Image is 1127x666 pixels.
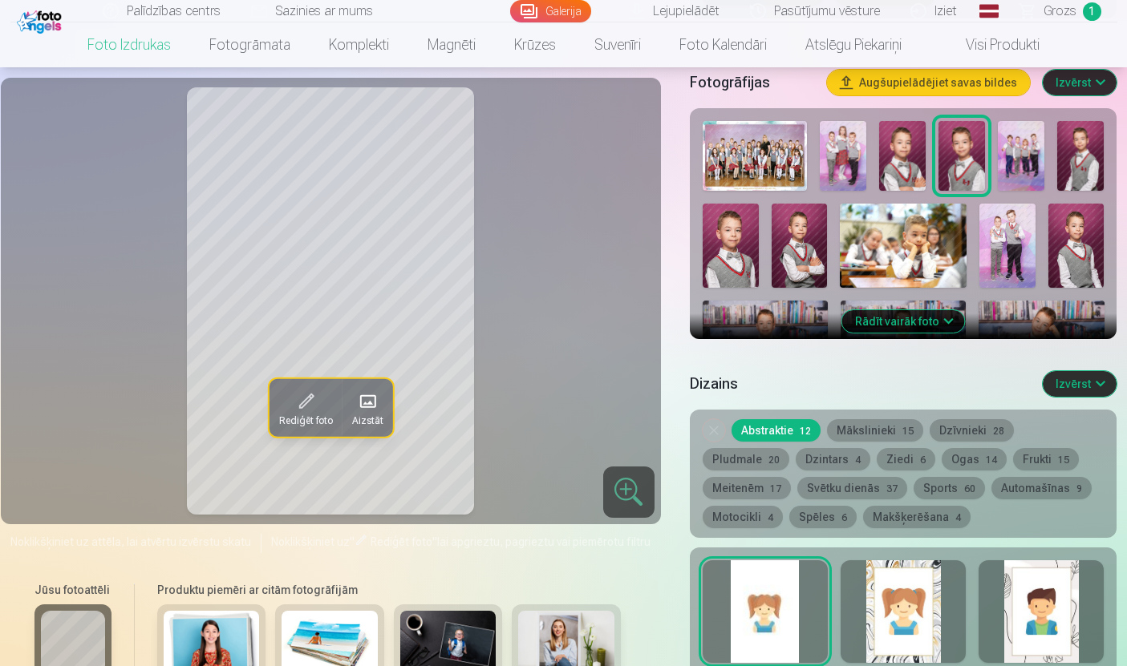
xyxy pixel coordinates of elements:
a: Atslēgu piekariņi [786,22,921,67]
span: 1 [1083,2,1101,21]
button: Ogas14 [942,448,1007,470]
button: Aizstāt [342,379,392,437]
span: 20 [768,454,780,466]
button: Meitenēm17 [703,477,791,499]
span: 4 [768,512,773,523]
span: 4 [855,454,861,466]
span: Rediģēt foto [371,535,432,548]
button: Dzīvnieki28 [930,419,1014,442]
button: Rādīt vairāk foto [842,310,965,333]
span: 14 [986,454,997,466]
button: Izvērst [1043,371,1117,397]
button: Abstraktie12 [732,419,821,442]
span: 4 [955,512,961,523]
a: Krūzes [495,22,575,67]
span: lai apgrieztu, pagrieztu vai piemērotu filtru [437,535,651,548]
h5: Fotogrāfijas [690,71,815,94]
span: Aizstāt [351,414,383,427]
a: Suvenīri [575,22,660,67]
button: Mākslinieki15 [827,419,923,442]
span: Noklikšķiniet uz attēla, lai atvērtu izvērstu skatu [10,534,251,550]
button: Svētku dienās37 [797,477,907,499]
span: 15 [902,426,914,437]
h6: Jūsu fotoattēli [34,582,111,598]
img: /fa1 [17,6,66,34]
span: 28 [993,426,1004,437]
button: Dzintars4 [796,448,870,470]
span: 9 [1076,483,1082,494]
a: Komplekti [310,22,408,67]
a: Magnēti [408,22,495,67]
button: Spēles6 [789,506,857,528]
span: 17 [770,483,781,494]
span: 6 [920,454,926,466]
span: 60 [964,483,975,494]
button: Frukti15 [1013,448,1079,470]
a: Foto izdrukas [68,22,190,67]
span: 15 [1058,454,1069,466]
button: Makšķerēšana4 [863,506,971,528]
button: Rediģēt foto [269,379,342,437]
button: Pludmale20 [703,448,789,470]
h5: Dizains [690,373,1031,395]
span: 37 [886,483,898,494]
a: Foto kalendāri [660,22,786,67]
button: Automašīnas9 [991,477,1092,499]
span: Rediģēt foto [278,414,332,427]
span: 6 [841,512,847,523]
button: Ziedi6 [877,448,935,470]
a: Visi produkti [921,22,1059,67]
button: Motocikli4 [703,506,783,528]
span: " [350,535,355,548]
span: Noklikšķiniet uz [271,535,350,548]
span: Grozs [1044,2,1076,21]
button: Augšupielādējiet savas bildes [827,70,1030,95]
span: " [432,535,437,548]
span: 12 [800,426,811,437]
button: Sports60 [914,477,985,499]
button: Izvērst [1043,70,1117,95]
a: Fotogrāmata [190,22,310,67]
h6: Produktu piemēri ar citām fotogrāfijām [151,582,627,598]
